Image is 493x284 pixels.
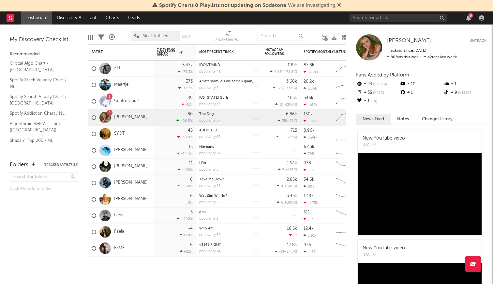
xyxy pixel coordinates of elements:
[304,63,314,67] div: 87.8k
[101,11,124,25] a: Charts
[199,217,218,221] div: popularity: 1
[186,79,193,84] div: 373
[10,147,72,154] a: Apple Top 200 / NL
[188,226,193,231] div: -4
[391,114,415,125] button: Notes
[177,217,193,221] div: +400 %
[10,161,28,169] div: Folders
[187,112,193,116] div: 80
[457,91,471,95] span: +125 %
[470,38,486,44] button: Untrack
[284,250,296,254] span: +27.3 %
[199,96,229,100] a: [US_STATE] Gurls
[363,142,405,148] div: [DATE]
[10,172,78,182] input: Search for folders...
[199,227,258,230] div: Who Am I
[274,70,284,74] span: 4.63k
[10,137,72,144] a: Shazam Top 200 / NL
[199,103,220,106] div: popularity: 17
[468,13,473,18] div: 6
[215,28,241,47] div: 7-Day Fans Added (7-Day Fans Added)
[199,210,258,214] div: dna
[280,136,284,139] span: 22
[333,191,362,208] svg: Chart title
[264,48,287,56] div: Instagram Followers
[199,112,258,116] div: The Dog
[176,119,193,123] div: +90.5 %
[284,185,296,188] span: +300 %
[177,184,193,188] div: +500 %
[189,161,193,165] div: 11
[304,177,314,182] div: 34.6k
[180,233,193,237] div: +50 %
[337,3,341,8] span: Dismiss
[304,250,316,254] div: -457
[304,128,315,133] div: 8.96k
[21,11,52,25] a: Dashboard
[10,185,78,193] div: Click to add a folder.
[182,63,193,67] div: 5.47k
[10,110,72,117] a: Spotify Addiction Chart / NL
[399,89,443,97] div: 1
[363,252,405,258] div: [DATE]
[199,243,258,247] div: <3 ME RIGHT
[199,243,221,247] a: <3 ME RIGHT
[304,243,311,247] div: 476
[10,50,78,58] div: Recommended
[285,136,296,139] span: -31.3 %
[279,250,283,254] span: -8
[387,49,426,53] span: Tracking Since: [DATE]
[333,60,362,77] svg: Chart title
[182,102,193,107] div: -11 %
[109,28,115,47] div: A&R Pipeline
[304,135,317,140] div: 3.94k
[304,168,314,172] div: -63
[114,180,148,186] a: [PERSON_NAME]
[44,163,78,167] button: Tracked Artists(12)
[288,63,297,67] div: 199k
[363,135,405,142] div: New YouTube video
[275,102,297,107] div: ( )
[188,145,193,149] div: 15
[333,224,362,240] svg: Chart title
[304,210,310,214] div: 511
[199,80,258,83] div: Amsterdam (als we samen gaan)
[304,103,317,107] div: -162k
[114,147,148,153] a: [PERSON_NAME]
[114,245,125,251] a: ESMÉ
[215,36,241,44] div: 7-Day Fans Added (7-Day Fans Added)
[286,161,297,165] div: 2.64k
[304,184,314,189] div: 893
[356,114,391,125] button: News Feed
[199,152,221,155] div: popularity: 24
[333,159,362,175] svg: Chart title
[304,194,314,198] div: 12.9k
[114,66,122,71] a: ZEP
[284,103,296,107] span: -28.6 %
[369,100,377,103] span: 0 %
[114,229,124,235] a: Faela
[304,161,311,165] div: 938
[199,119,220,123] div: popularity: 37
[182,35,190,39] button: Save
[199,145,258,149] div: Niemand
[199,70,220,74] div: popularity: 41
[177,151,193,156] div: -44.4 %
[10,93,72,107] a: Spotify Search Virality Chart / [GEOGRAPHIC_DATA]
[98,28,104,47] div: Filters
[363,245,405,252] div: New YouTube video
[10,60,72,73] a: Critical Algo Chart / [GEOGRAPHIC_DATA]
[291,128,297,133] div: 715
[277,184,297,188] div: ( )
[333,109,362,126] svg: Chart title
[177,135,193,139] div: -30.8 %
[387,38,431,43] span: [PERSON_NAME]
[190,194,193,198] div: 6
[10,76,72,90] a: Spotify Track Velocity Chart / NL
[350,14,447,22] input: Search for artists
[199,129,258,132] div: ADDICTED
[284,87,296,90] span: +33.6 %
[199,227,216,230] a: Who Am I
[114,196,148,202] a: [PERSON_NAME]
[356,89,399,97] div: 35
